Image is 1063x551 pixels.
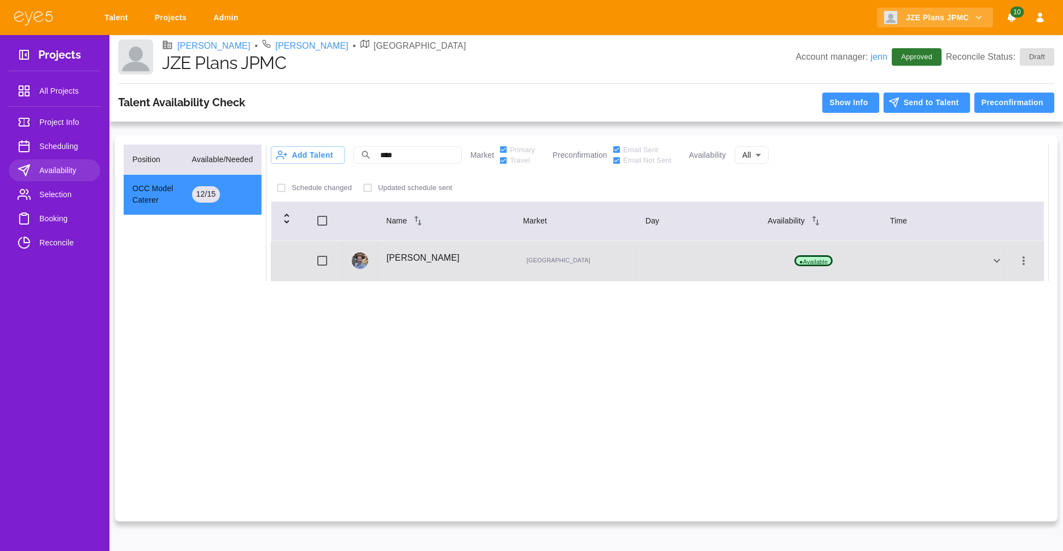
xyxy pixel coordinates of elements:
a: Projects [148,8,198,28]
p: ● Available [794,255,833,266]
img: eye5 [13,10,54,26]
span: Selection [39,188,91,201]
img: profile_picture [352,252,368,269]
th: Day [637,201,759,241]
span: Scheduling [39,140,91,153]
p: Market [470,150,495,161]
a: Talent [97,8,139,28]
th: Market [514,201,637,241]
li: • [255,39,258,53]
button: Add Talent [271,146,344,164]
p: Schedule changed [292,182,352,193]
span: Project Info [39,116,91,129]
span: Approved [894,51,939,62]
h3: Talent Availability Check [118,96,245,109]
a: Admin [206,8,249,28]
span: Reconcile [39,236,91,249]
h3: Projects [38,48,81,65]
span: Booking [39,212,91,225]
p: Account manager: [795,50,887,64]
p: Preconfirmation [553,150,607,161]
th: Available/Needed [183,145,262,175]
a: Availability [9,159,100,181]
p: [GEOGRAPHIC_DATA] [524,255,594,266]
div: Availability [768,214,873,227]
a: Reconcile [9,232,100,254]
span: Availability [39,164,91,177]
h1: JZE Plans JPMC [162,53,795,73]
a: All Projects [9,80,100,102]
p: Reconcile Status: [946,48,1054,66]
span: Draft [1023,51,1052,62]
span: Email Not Sent [623,155,671,166]
li: • [353,39,356,53]
a: Project Info [9,111,100,133]
th: Time [881,201,1004,241]
button: Notifications [1002,8,1021,28]
img: Client logo [118,39,153,74]
a: [PERSON_NAME] [275,39,348,53]
div: All [735,144,769,167]
span: Primary [510,145,535,156]
button: Show Info [822,93,879,113]
td: OCC Model Caterer [124,174,183,215]
th: Position [124,145,183,175]
span: 10 [1010,7,1024,18]
p: Updated schedule sent [378,182,452,193]
span: Travel [510,155,530,166]
button: JZE Plans JPMC [877,8,993,28]
div: 12 / 15 [192,186,220,203]
span: Email Sent [623,145,658,156]
p: [PERSON_NAME] [386,251,460,265]
div: Name [386,214,506,227]
button: Preconfirmation [974,93,1054,113]
a: Booking [9,208,100,229]
a: jenn [870,52,887,61]
a: Selection [9,183,100,205]
a: [PERSON_NAME] [177,39,251,53]
div: ●Available [637,254,1003,267]
a: Scheduling [9,135,100,157]
span: All Projects [39,84,91,97]
p: Availability [689,150,725,161]
p: [GEOGRAPHIC_DATA] [374,39,466,53]
img: Client logo [884,11,897,24]
button: Send to Talent [884,93,970,113]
